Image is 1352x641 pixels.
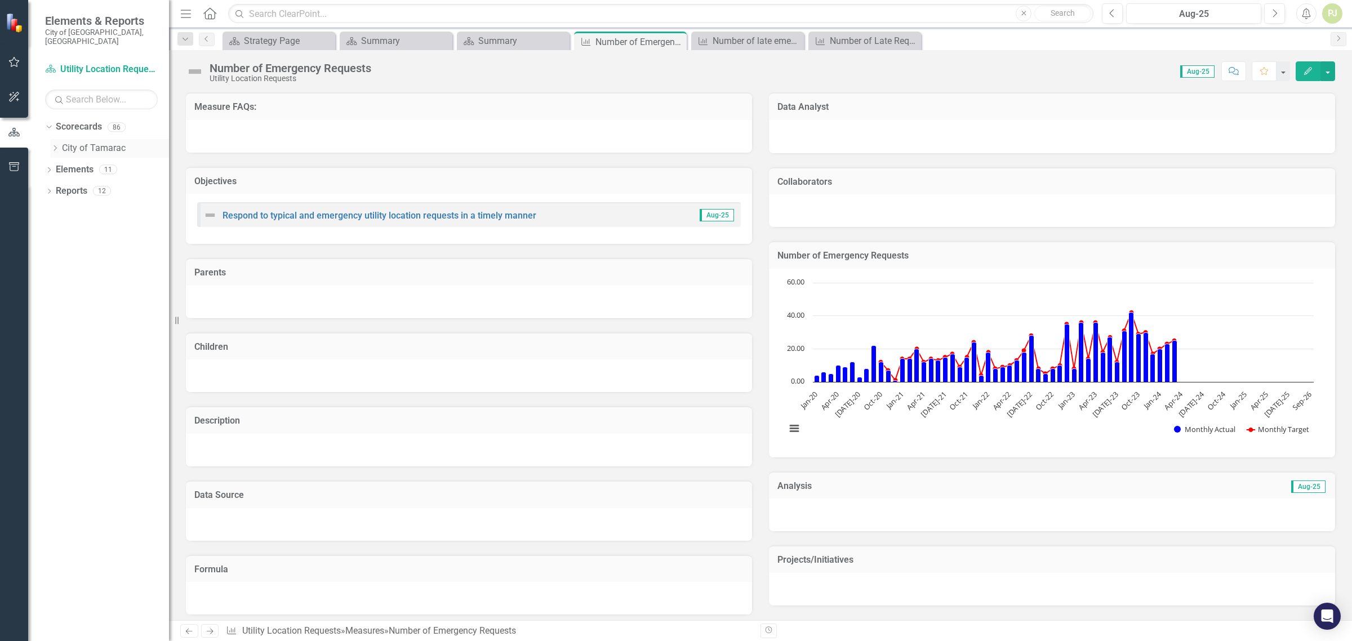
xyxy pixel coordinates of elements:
path: May-23, 18. Monthly Target. [1101,350,1105,354]
path: Jul-21, 15. Monthly Actual. [943,357,948,382]
path: Nov-22, 10. Monthly Target. [1058,363,1062,367]
path: Sept - 22, 5. Monthly Target. [1043,371,1048,376]
path: Jul-20, 3. Monthly Actual. [857,377,862,382]
path: Jan-23, 8. Monthly Target. [1072,366,1077,371]
path: Jul-21, 15. Monthly Target. [943,355,948,359]
path: Jan-21, 14. Monthly Actual. [900,358,905,382]
a: Utility Location Requests [242,625,341,636]
div: Chart. Highcharts interactive chart. [780,277,1324,446]
span: Elements & Reports [45,14,158,28]
div: Aug-25 [1130,7,1257,21]
path: Nov-23, 30. Monthly Actual. [1144,332,1149,382]
text: Jan-22 [969,389,991,412]
path: Apr-20, 10. Monthly Actual. [836,365,841,382]
div: Number of Late Requests [830,34,918,48]
h3: Data Source [194,490,744,500]
path: Jul-22, 28. Monthly Actual. [1029,335,1034,382]
path: Feb-22, 8. Monthly Actual. [993,368,998,382]
path: Aug-22, 8. Monthly Target. [1037,366,1041,371]
path: Apr-21, 12. Monthly Actual. [922,362,927,382]
div: Number of Emergency Requests [389,625,516,636]
a: Summary [460,34,567,48]
a: Utility Location Requests [45,63,158,76]
text: [DATE]-25 [1262,389,1292,419]
path: Feb-21, 14. Monthly Actual. [908,358,913,382]
text: Apr-20 [819,389,841,412]
path: Apr-22, 10. Monthly Actual. [1007,365,1012,382]
div: Utility Location Requests [210,74,371,83]
span: Aug-25 [1291,480,1326,493]
path: Mar-23, 14. Monthly Actual. [1086,358,1091,382]
a: Respond to typical and emergency utility location requests in a timely manner [223,210,536,221]
path: May-20, 9. Monthly Actual. [843,367,848,382]
h3: Parents [194,268,744,278]
text: Oct-24 [1205,389,1228,412]
path: Mar-22, 9. Monthly Actual. [1000,367,1006,382]
text: Oct-23 [1119,389,1141,412]
img: Not Defined [203,208,217,222]
small: City of [GEOGRAPHIC_DATA], [GEOGRAPHIC_DATA] [45,28,158,46]
button: Show Monthly Target [1247,424,1309,434]
path: Oct-20, 12. Monthly Actual. [879,362,884,382]
path: Jun-21, 13. Monthly Target. [936,358,941,363]
img: Not Defined [186,63,204,81]
path: Mar-23, 14. Monthly Target. [1086,357,1091,361]
path: Jan-22, 18. Monthly Target. [986,350,991,354]
path: May-22, 13. Monthly Target. [1015,358,1019,363]
text: 40.00 [787,310,804,320]
a: Measures [345,625,384,636]
div: Summary [478,34,567,48]
a: Elements [56,163,94,176]
text: [DATE]-24 [1176,389,1207,419]
path: Dec-23, 17. Monthly Actual. [1150,354,1155,382]
path: Feb-22, 8. Monthly Target. [993,366,998,371]
path: Oct-21, 15. Monthly Target. [965,355,969,359]
div: Number of Emergency Requests [210,62,371,74]
path: Jun-23, 27. Monthly Actual. [1108,337,1113,382]
path: May-21, 14. Monthly Actual. [929,358,934,382]
div: Number of Emergency Requests [595,35,684,49]
path: Jan-22, 18. Monthly Actual. [986,352,991,382]
div: 11 [99,165,117,175]
path: Jan-23, 8. Monthly Actual. [1072,368,1077,382]
path: Apr-21, 12. Monthly Target. [922,360,926,364]
path: Apr-22, 10. Monthly Target. [1008,363,1012,367]
text: Jan-20 [797,389,820,412]
path: Jun-23, 27. Monthly Target. [1108,335,1113,340]
path: Aug-21, 17. Monthly Actual. [950,354,955,382]
path: Dec-22, 35. Monthly Actual. [1065,324,1070,382]
div: Open Intercom Messenger [1314,603,1341,630]
path: Jan-20, 4. Monthly Actual. [815,375,820,382]
text: Sep-26 [1290,389,1313,412]
path: Aug-22, 8. Monthly Actual. [1036,368,1041,382]
text: Jan-24 [1141,389,1163,411]
button: Show Monthly Actual [1174,424,1235,434]
path: Nov-23, 30. Monthly Target. [1144,330,1148,335]
path: Dec-20, 1. Monthly Target. [893,378,898,382]
h3: Data Analyst [777,102,1327,112]
path: Oct-23, 29. Monthly Target. [1136,332,1141,336]
path: Feb-24, 23. Monthly Actual. [1165,344,1170,382]
text: 60.00 [787,277,804,287]
a: City of Tamarac [62,142,169,155]
path: Nov-20, 7. Monthly Actual. [886,370,891,382]
text: Jan-21 [883,389,906,412]
text: Oct-20 [861,389,884,412]
text: Oct-21 [947,389,969,412]
path: May-21, 14. Monthly Target. [929,357,933,361]
path: Aug-20, 8. Monthly Actual. [864,368,869,382]
button: PJ [1322,3,1342,24]
div: Strategy Page [244,34,332,48]
text: Jan-23 [1055,389,1078,412]
path: Sep-23, 42. Monthly Target. [1129,310,1134,315]
img: ClearPoint Strategy [6,13,25,33]
text: Apr-22 [990,389,1013,412]
path: Aug-21, 17. Monthly Target. [950,351,955,356]
path: Apr-23, 36. Monthly Target. [1093,320,1098,324]
text: [DATE]-22 [1004,389,1034,419]
path: Jan-21, 14. Monthly Target. [900,357,905,361]
path: Jun-21, 13. Monthly Actual. [936,360,941,382]
path: Mar-22, 9. Monthly Target. [1000,364,1005,369]
path: Nov-21, 24. Monthly Target. [972,340,976,344]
